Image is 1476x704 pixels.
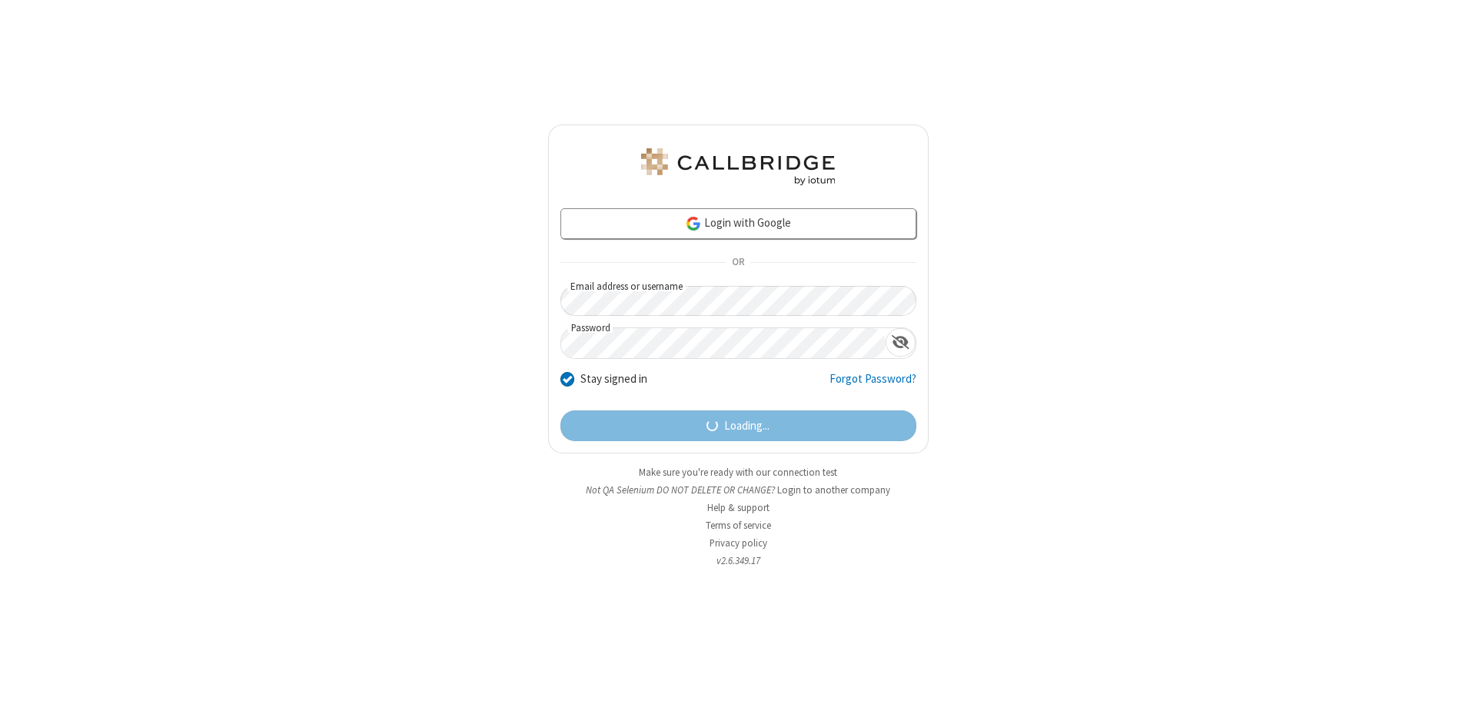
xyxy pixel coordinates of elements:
div: Show password [886,328,916,357]
input: Password [561,328,886,358]
a: Privacy policy [710,536,767,550]
a: Make sure you're ready with our connection test [639,466,837,479]
a: Login with Google [560,208,916,239]
img: google-icon.png [685,215,702,232]
a: Forgot Password? [829,370,916,400]
button: Login to another company [777,483,890,497]
img: QA Selenium DO NOT DELETE OR CHANGE [638,148,838,185]
li: Not QA Selenium DO NOT DELETE OR CHANGE? [548,483,929,497]
button: Loading... [560,410,916,441]
label: Stay signed in [580,370,647,388]
a: Terms of service [706,519,771,532]
input: Email address or username [560,286,916,316]
a: Help & support [707,501,770,514]
li: v2.6.349.17 [548,553,929,568]
span: Loading... [724,417,770,435]
span: OR [726,252,750,274]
